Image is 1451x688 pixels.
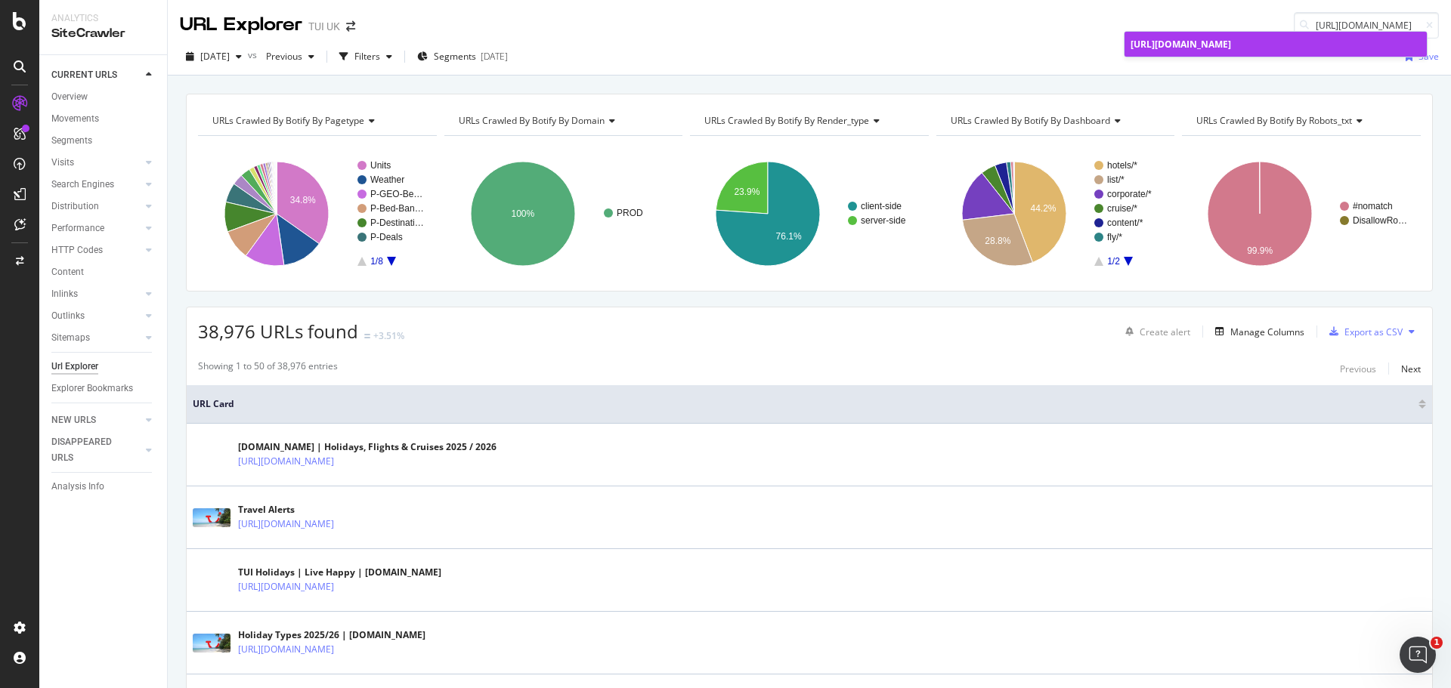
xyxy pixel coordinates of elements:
[370,189,422,199] text: P-GEO-Be…
[1193,109,1407,133] h4: URLs Crawled By Botify By robots_txt
[1182,148,1419,279] svg: A chart.
[51,330,141,346] a: Sitemaps
[238,566,441,579] div: TUI Holidays | Live Happy | [DOMAIN_NAME]
[209,109,423,133] h4: URLs Crawled By Botify By pagetype
[51,242,103,258] div: HTTP Codes
[861,215,906,226] text: server-side
[1125,32,1427,57] a: [URL][DOMAIN_NAME]
[1209,322,1304,341] button: Manage Columns
[370,160,391,171] text: Units
[51,286,141,302] a: Inlinks
[248,48,260,61] span: vs
[370,232,403,242] text: P-Deals
[51,25,155,42] div: SiteCrawler
[1401,363,1421,375] div: Next
[198,319,358,344] span: 38,976 URLs found
[238,642,334,657] a: [URL][DOMAIN_NAME]
[370,218,424,228] text: P-Destinati…
[444,148,683,279] svg: A chart.
[1107,232,1122,242] text: fly/*
[51,67,117,83] div: CURRENT URLS
[51,133,92,149] div: Segments
[373,329,404,342] div: +3.51%
[776,231,802,242] text: 76.1%
[1431,637,1443,649] span: 1
[51,412,96,428] div: NEW URLS
[51,199,141,214] a: Distribution
[456,109,670,133] h4: URLs Crawled By Botify By domain
[1248,245,1273,256] text: 99.9%
[1030,203,1056,214] text: 44.2%
[1107,189,1152,199] text: corporate/*
[51,359,156,375] a: Url Explorer
[180,45,248,69] button: [DATE]
[51,479,156,495] a: Analysis Info
[198,148,437,279] svg: A chart.
[735,187,760,197] text: 23.9%
[1353,201,1393,211] text: #nomatch
[481,50,508,63] div: [DATE]
[51,12,155,25] div: Analytics
[1107,174,1125,185] text: list/*
[51,264,84,280] div: Content
[238,628,425,642] div: Holiday Types 2025/26 | [DOMAIN_NAME]
[1294,12,1439,39] input: Find a URL
[260,45,320,69] button: Previous
[193,508,230,527] img: main image
[51,67,141,83] a: CURRENT URLS
[51,330,90,346] div: Sitemaps
[51,89,88,105] div: Overview
[1131,38,1231,51] span: [URL][DOMAIN_NAME]
[238,440,497,454] div: [DOMAIN_NAME] | Holidays, Flights & Cruises 2025 / 2026
[51,264,156,280] a: Content
[861,201,902,211] text: client-side
[193,397,1415,411] span: URL Card
[346,21,355,32] div: arrow-right-arrow-left
[238,454,334,469] a: [URL][DOMAIN_NAME]
[51,177,114,193] div: Search Engines
[180,12,302,38] div: URL Explorer
[370,203,424,214] text: P-Bed-Ban…
[333,45,398,69] button: Filters
[1230,325,1304,338] div: Manage Columns
[260,50,302,63] span: Previous
[51,381,156,396] a: Explorer Bookmarks
[936,148,1173,279] div: A chart.
[212,114,364,127] span: URLs Crawled By Botify By pagetype
[308,19,340,34] div: TUI UK
[985,236,1010,246] text: 28.8%
[290,195,316,205] text: 34.8%
[459,114,605,127] span: URLs Crawled By Botify By domain
[1344,325,1403,338] div: Export as CSV
[364,334,370,338] img: Equal
[51,199,99,214] div: Distribution
[51,177,141,193] a: Search Engines
[198,359,338,378] div: Showing 1 to 50 of 38,976 entries
[1107,160,1137,171] text: hotels/*
[370,174,404,185] text: Weather
[1419,50,1439,63] div: Save
[238,579,334,594] a: [URL][DOMAIN_NAME]
[1107,203,1137,214] text: cruise/*
[948,109,1162,133] h4: URLs Crawled By Botify By dashboard
[238,517,334,532] a: [URL][DOMAIN_NAME]
[1107,218,1143,228] text: content/*
[51,155,74,171] div: Visits
[51,133,156,149] a: Segments
[51,221,141,236] a: Performance
[51,111,99,127] div: Movements
[1340,363,1376,375] div: Previous
[51,111,156,127] a: Movements
[701,109,915,133] h4: URLs Crawled By Botify By render_type
[1401,359,1421,378] button: Next
[51,381,133,396] div: Explorer Bookmarks
[690,148,927,279] svg: A chart.
[354,50,380,63] div: Filters
[1107,256,1120,267] text: 1/2
[238,503,400,517] div: Travel Alerts
[411,45,514,69] button: Segments[DATE]
[51,286,78,302] div: Inlinks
